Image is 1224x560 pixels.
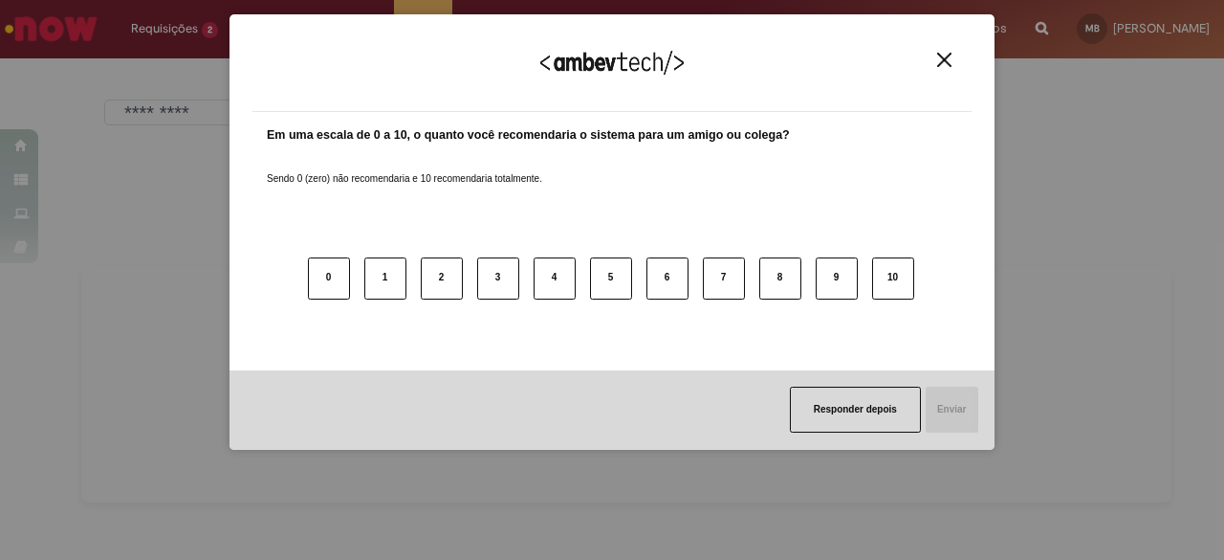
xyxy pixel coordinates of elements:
button: 10 [872,258,914,300]
button: 2 [421,258,463,300]
button: 0 [308,258,350,300]
button: Responder depois [790,387,921,433]
button: 8 [759,258,801,300]
button: 1 [364,258,406,300]
img: Close [937,53,951,67]
img: Logo Ambevtech [540,51,684,75]
label: Em uma escala de 0 a 10, o quanto você recomendaria o sistema para um amigo ou colega? [267,126,790,145]
button: 3 [477,258,519,300]
button: 6 [646,258,688,300]
button: 5 [590,258,632,300]
label: Sendo 0 (zero) não recomendaria e 10 recomendaria totalmente. [267,149,542,186]
button: 9 [816,258,858,300]
button: 4 [534,258,576,300]
button: Close [931,52,957,68]
button: 7 [703,258,745,300]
